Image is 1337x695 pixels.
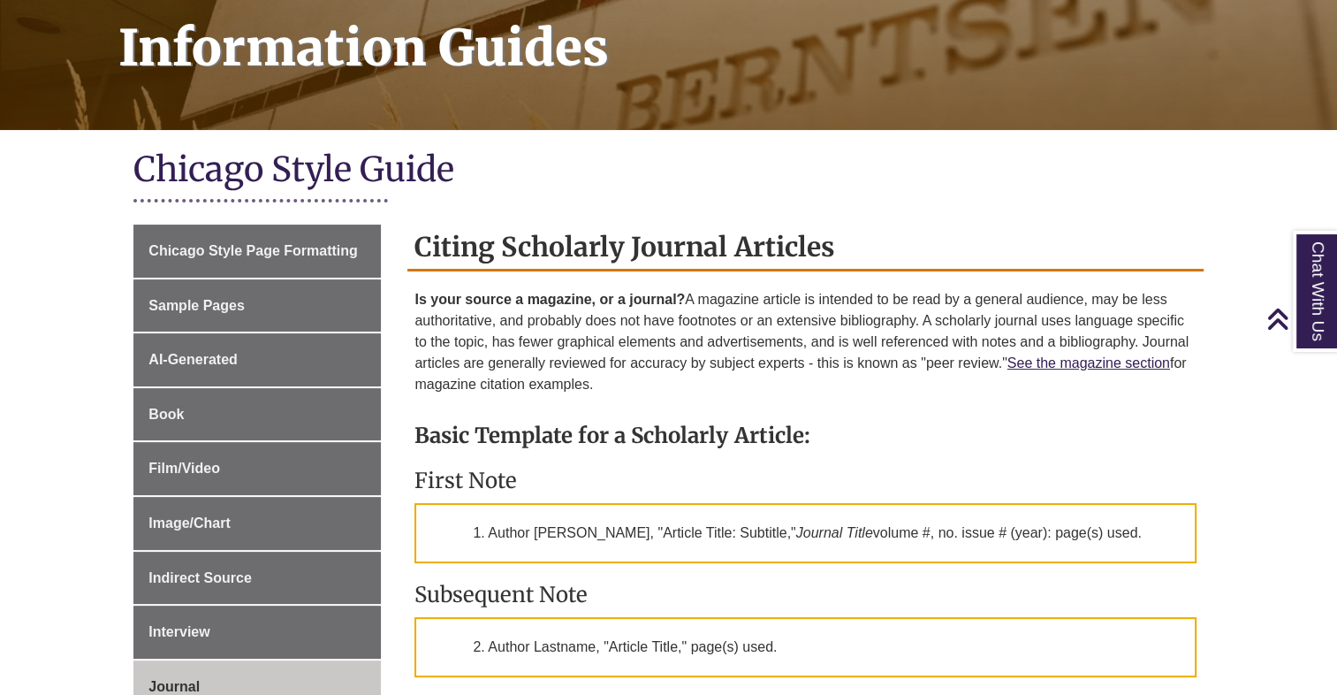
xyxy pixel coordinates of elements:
h1: Chicago Style Guide [133,148,1203,195]
span: Indirect Source [148,570,251,585]
span: Book [148,407,184,422]
a: See the magazine section [1007,355,1170,370]
span: Interview [148,624,209,639]
strong: Basic Template for a Scholarly Article: [414,422,809,449]
p: A magazine article is intended to be read by a general audience, may be less authoritative, and p... [414,289,1196,395]
h2: Citing Scholarly Journal Articles [407,225,1203,271]
span: AI-Generated [148,352,237,367]
span: Chicago Style Page Formatting [148,243,357,258]
h3: Subsequent Note [414,581,1196,608]
a: AI-Generated [133,333,381,386]
span: Journal [148,679,200,694]
span: Sample Pages [148,298,245,313]
a: Film/Video [133,442,381,495]
a: Interview [133,606,381,659]
span: Image/Chart [148,516,230,531]
a: Sample Pages [133,279,381,332]
a: Indirect Source [133,552,381,605]
a: Back to Top [1266,307,1333,331]
a: Book [133,388,381,441]
p: 2. Author Lastname, "Article Title," page(s) used. [414,617,1196,677]
a: Image/Chart [133,497,381,550]
strong: Is your source a magazine, or a journal? [414,292,685,307]
p: 1. Author [PERSON_NAME], "Article Title: Subtitle," volume #, no. issue # (year): page(s) used. [414,503,1196,563]
h3: First Note [414,467,1196,494]
a: Chicago Style Page Formatting [133,225,381,278]
em: Journal Title [796,525,873,540]
span: Film/Video [148,461,220,476]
